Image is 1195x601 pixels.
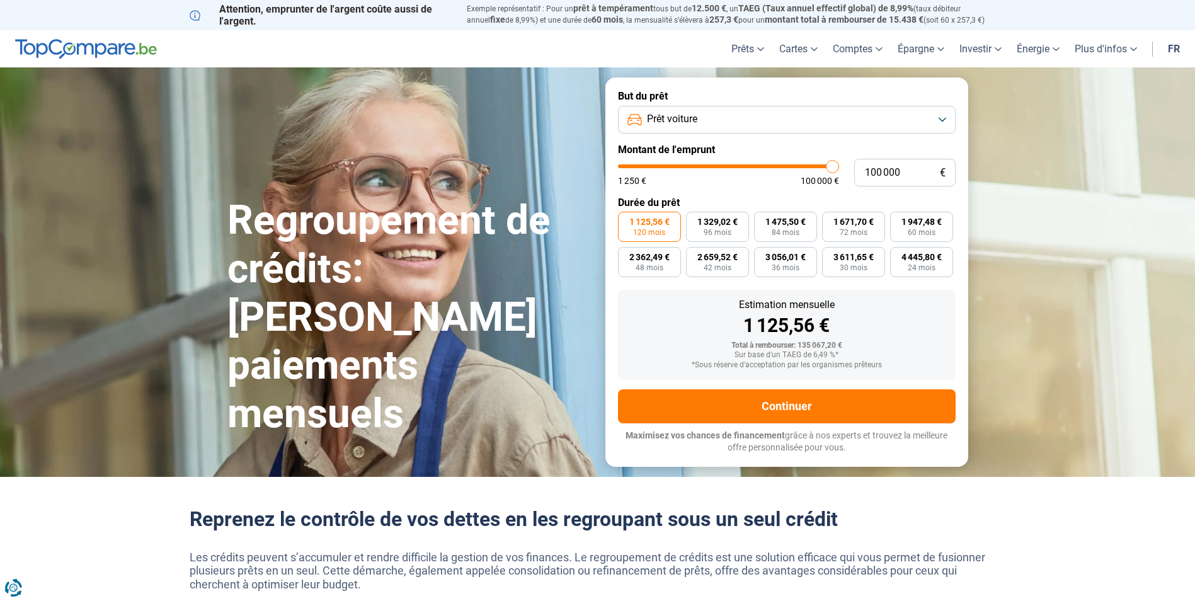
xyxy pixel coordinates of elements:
label: But du prêt [618,90,956,102]
span: 2 659,52 € [697,253,738,261]
a: Investir [952,30,1009,67]
p: Attention, emprunter de l'argent coûte aussi de l'argent. [190,3,452,27]
span: 4 445,80 € [901,253,942,261]
p: Exemple représentatif : Pour un tous but de , un (taux débiteur annuel de 8,99%) et une durée de ... [467,3,1006,26]
span: 1 329,02 € [697,217,738,226]
span: € [940,168,946,178]
label: Durée du prêt [618,197,956,209]
span: TAEG (Taux annuel effectif global) de 8,99% [738,3,913,13]
div: *Sous réserve d'acceptation par les organismes prêteurs [628,361,946,370]
p: grâce à nos experts et trouvez la meilleure offre personnalisée pour vous. [618,430,956,454]
span: 48 mois [636,264,663,272]
span: 30 mois [840,264,867,272]
div: 1 125,56 € [628,316,946,335]
span: 100 000 € [801,176,839,185]
a: Cartes [772,30,825,67]
span: 12.500 € [692,3,726,13]
div: Estimation mensuelle [628,300,946,310]
h2: Reprenez le contrôle de vos dettes en les regroupant sous un seul crédit [190,507,1006,531]
div: Total à rembourser: 135 067,20 € [628,341,946,350]
span: 1 475,50 € [765,217,806,226]
span: 1 125,56 € [629,217,670,226]
h1: Regroupement de crédits: [PERSON_NAME] paiements mensuels [227,197,590,438]
span: 120 mois [633,229,665,236]
span: prêt à tempérament [573,3,653,13]
span: 60 mois [908,229,935,236]
a: Énergie [1009,30,1067,67]
span: 257,3 € [709,14,738,25]
a: Prêts [724,30,772,67]
img: TopCompare [15,39,157,59]
span: 84 mois [772,229,799,236]
span: 1 671,70 € [833,217,874,226]
span: 36 mois [772,264,799,272]
span: 1 947,48 € [901,217,942,226]
span: 3 056,01 € [765,253,806,261]
span: 2 362,49 € [629,253,670,261]
a: Épargne [890,30,952,67]
span: montant total à rembourser de 15.438 € [765,14,923,25]
div: Sur base d'un TAEG de 6,49 %* [628,351,946,360]
span: Maximisez vos chances de financement [626,430,785,440]
span: 42 mois [704,264,731,272]
button: Continuer [618,389,956,423]
label: Montant de l'emprunt [618,144,956,156]
span: 72 mois [840,229,867,236]
span: 3 611,65 € [833,253,874,261]
a: fr [1160,30,1187,67]
span: 24 mois [908,264,935,272]
span: Prêt voiture [647,112,697,126]
span: 60 mois [592,14,623,25]
a: Plus d'infos [1067,30,1145,67]
span: 96 mois [704,229,731,236]
button: Prêt voiture [618,106,956,134]
span: fixe [490,14,505,25]
a: Comptes [825,30,890,67]
p: Les crédits peuvent s’accumuler et rendre difficile la gestion de vos finances. Le regroupement d... [190,551,1006,592]
span: 1 250 € [618,176,646,185]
